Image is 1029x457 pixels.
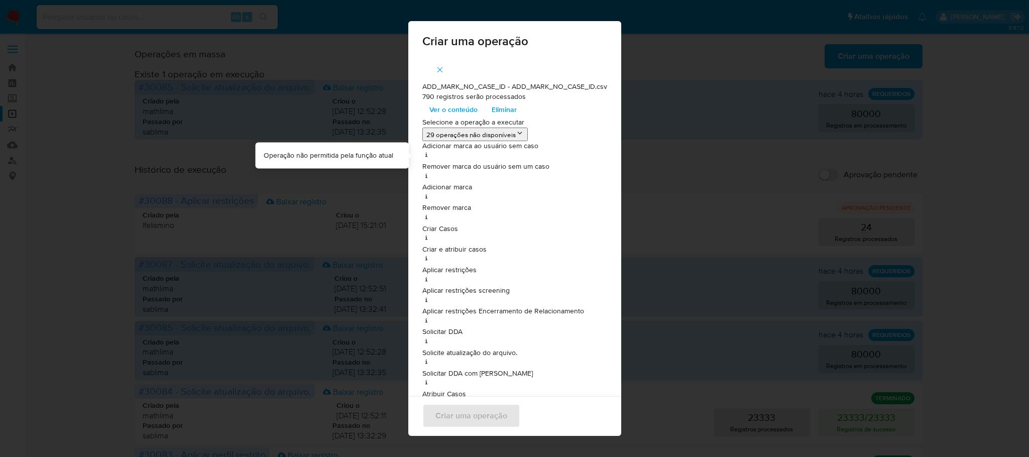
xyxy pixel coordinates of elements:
[422,265,607,275] p: Aplicar restrições
[492,102,517,117] span: Eliminar
[422,369,607,379] p: Solicitar DDA com [PERSON_NAME]
[422,128,528,141] button: 29 operações não disponíveis
[422,162,607,172] p: Remover marca do usuário sem um caso
[422,348,607,358] p: Solicite atualização do arquivo.
[422,141,607,151] p: Adicionar marca ao usuário sem caso
[485,101,524,118] button: Eliminar
[264,151,393,161] div: Operação não permitida pela função atual
[422,286,607,296] p: Aplicar restrições screening
[422,82,607,92] p: ADD_MARK_NO_CASE_ID - ADD_MARK_NO_CASE_ID.csv
[422,306,607,316] p: Aplicar restrições Encerramento de Relacionamento
[422,203,607,213] p: Remover marca
[422,101,485,118] button: Ver o conteúdo
[422,118,607,128] p: Selecione a operação a executar
[422,224,607,234] p: Criar Casos
[422,182,607,192] p: Adicionar marca
[422,389,607,399] p: Atribuir Casos
[422,92,607,102] p: 790 registros serão processados
[422,35,607,47] span: Criar uma operação
[422,245,607,255] p: Criar e atribuir casos
[422,327,607,337] p: Solicitar DDA
[429,102,478,117] span: Ver o conteúdo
